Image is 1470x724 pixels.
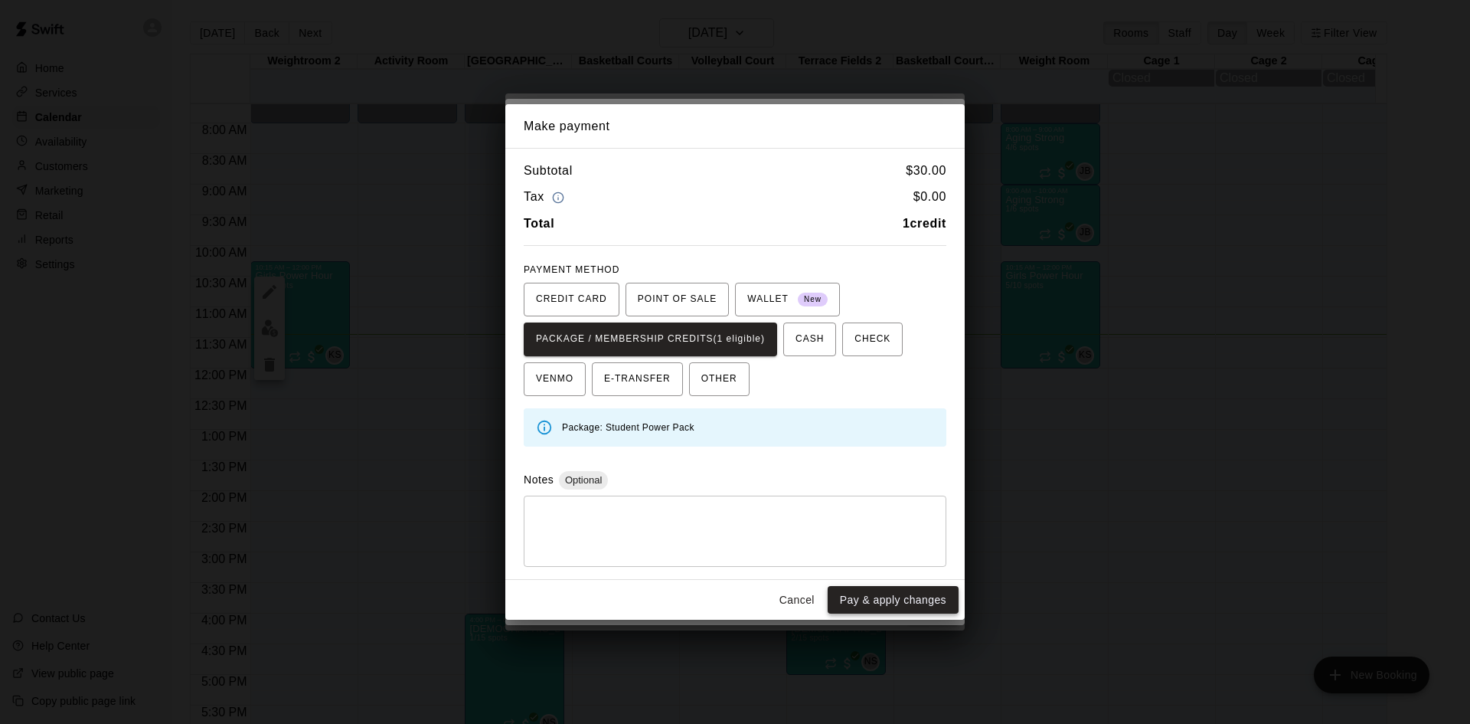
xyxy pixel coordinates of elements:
span: New [798,290,828,310]
button: WALLET New [735,283,840,316]
span: CASH [795,327,824,352]
h6: $ 30.00 [906,161,946,181]
span: WALLET [747,287,828,312]
label: Notes [524,473,554,486]
button: VENMO [524,362,586,396]
b: Total [524,217,554,230]
span: Package: Student Power Pack [562,422,694,433]
button: Pay & apply changes [828,586,959,614]
span: CHECK [854,327,890,352]
h6: $ 0.00 [913,187,946,208]
span: CREDIT CARD [536,287,607,312]
span: PAYMENT METHOD [524,264,619,275]
span: POINT OF SALE [638,287,717,312]
h6: Tax [524,187,568,208]
span: OTHER [701,367,737,391]
button: CHECK [842,323,903,356]
span: PACKAGE / MEMBERSHIP CREDITS (1 eligible) [536,327,765,352]
button: PACKAGE / MEMBERSHIP CREDITS(1 eligible) [524,323,777,356]
span: VENMO [536,367,573,391]
button: Cancel [773,586,822,614]
button: OTHER [689,362,750,396]
h2: Make payment [505,104,965,149]
span: Optional [559,474,608,486]
button: E-TRANSFER [592,362,683,396]
button: POINT OF SALE [626,283,729,316]
b: 1 credit [903,217,946,230]
h6: Subtotal [524,161,573,181]
button: CASH [783,323,836,356]
span: E-TRANSFER [604,367,671,391]
button: CREDIT CARD [524,283,619,316]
